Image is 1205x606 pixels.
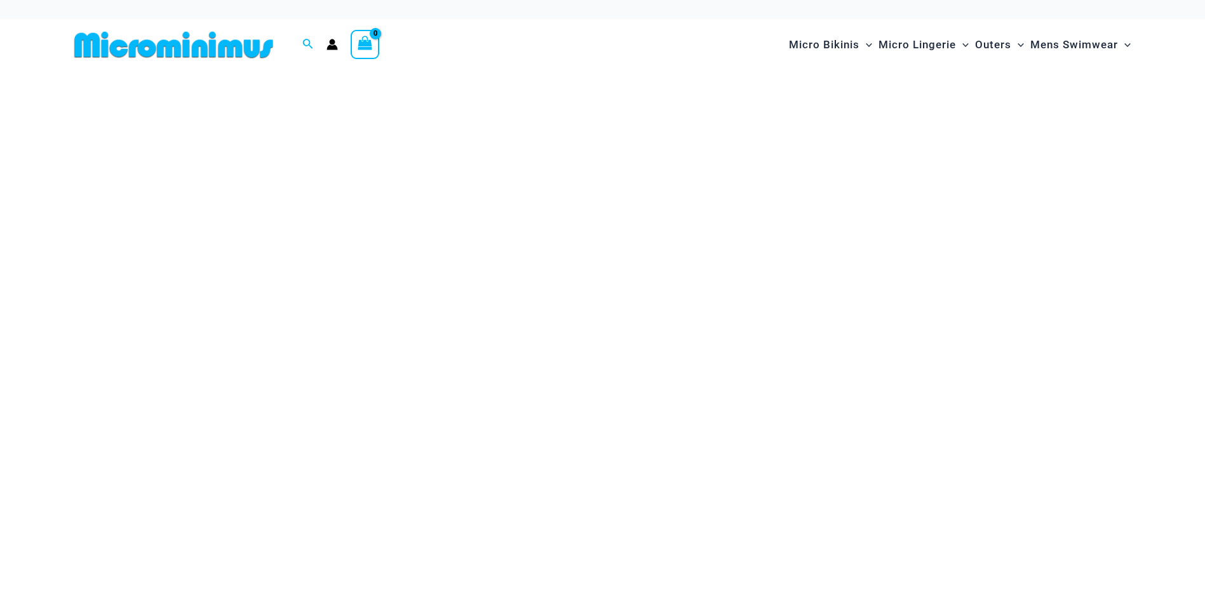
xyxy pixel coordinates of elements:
[789,29,859,61] span: Micro Bikinis
[1118,29,1131,61] span: Menu Toggle
[784,24,1136,66] nav: Site Navigation
[302,37,314,53] a: Search icon link
[975,29,1011,61] span: Outers
[1030,29,1118,61] span: Mens Swimwear
[972,25,1027,64] a: OutersMenu ToggleMenu Toggle
[1027,25,1134,64] a: Mens SwimwearMenu ToggleMenu Toggle
[875,25,972,64] a: Micro LingerieMenu ToggleMenu Toggle
[69,30,278,59] img: MM SHOP LOGO FLAT
[1011,29,1024,61] span: Menu Toggle
[351,30,380,59] a: View Shopping Cart, empty
[859,29,872,61] span: Menu Toggle
[956,29,969,61] span: Menu Toggle
[879,29,956,61] span: Micro Lingerie
[786,25,875,64] a: Micro BikinisMenu ToggleMenu Toggle
[326,39,338,50] a: Account icon link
